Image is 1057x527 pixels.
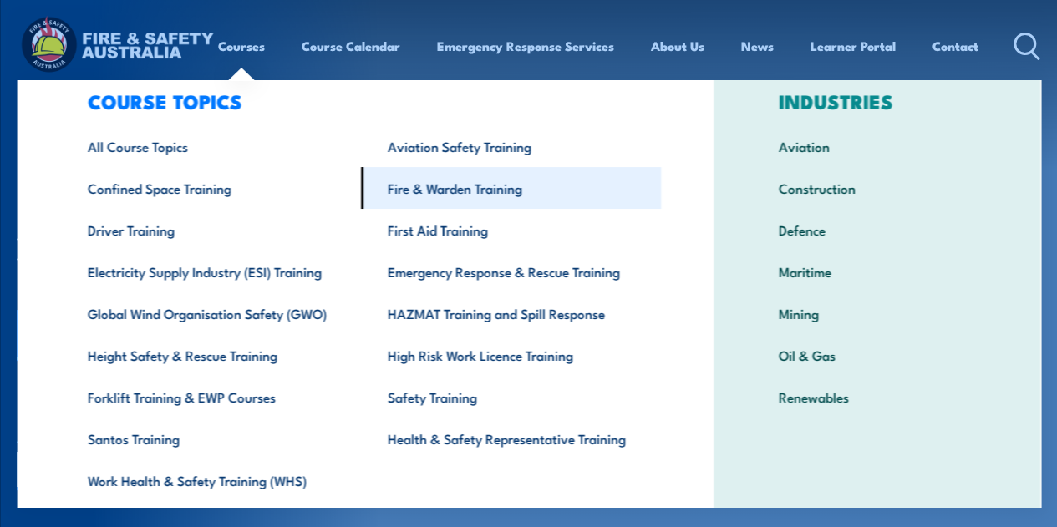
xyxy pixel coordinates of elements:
[361,125,661,167] a: Aviation Safety Training
[437,26,614,66] a: Emergency Response Services
[361,334,661,376] a: High Risk Work Licence Training
[752,334,1002,376] a: Oil & Gas
[932,26,978,66] a: Contact
[752,89,1002,113] h3: INDUSTRIES
[741,26,774,66] a: News
[752,292,1002,334] a: Mining
[61,89,661,113] h3: COURSE TOPICS
[61,376,361,418] a: Forklift Training & EWP Courses
[361,167,661,209] a: Fire & Warden Training
[752,251,1002,292] a: Maritime
[61,209,361,251] a: Driver Training
[61,251,361,292] a: Electricity Supply Industry (ESI) Training
[361,209,661,251] a: First Aid Training
[361,376,661,418] a: Safety Training
[651,26,704,66] a: About Us
[302,26,400,66] a: Course Calendar
[61,418,361,459] a: Santos Training
[361,418,661,459] a: Health & Safety Representative Training
[752,125,1002,167] a: Aviation
[61,125,361,167] a: All Course Topics
[752,167,1002,209] a: Construction
[61,292,361,334] a: Global Wind Organisation Safety (GWO)
[218,26,265,66] a: Courses
[361,251,661,292] a: Emergency Response & Rescue Training
[752,209,1002,251] a: Defence
[61,459,361,501] a: Work Health & Safety Training (WHS)
[752,376,1002,418] a: Renewables
[361,292,661,334] a: HAZMAT Training and Spill Response
[61,167,361,209] a: Confined Space Training
[61,334,361,376] a: Height Safety & Rescue Training
[811,26,896,66] a: Learner Portal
